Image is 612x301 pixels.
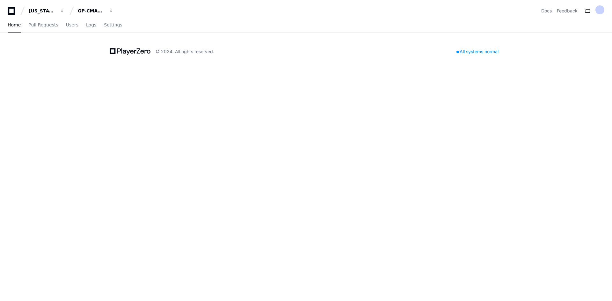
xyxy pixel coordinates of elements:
[541,8,552,14] a: Docs
[453,47,502,56] div: All systems normal
[78,8,105,14] div: GP-CMAG-MP2
[86,23,96,27] span: Logs
[28,23,58,27] span: Pull Requests
[66,23,78,27] span: Users
[156,48,214,55] div: © 2024. All rights reserved.
[8,23,21,27] span: Home
[557,8,578,14] button: Feedback
[104,18,122,32] a: Settings
[28,18,58,32] a: Pull Requests
[66,18,78,32] a: Users
[86,18,96,32] a: Logs
[26,5,67,17] button: [US_STATE] Pacific
[29,8,56,14] div: [US_STATE] Pacific
[75,5,116,17] button: GP-CMAG-MP2
[8,18,21,32] a: Home
[104,23,122,27] span: Settings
